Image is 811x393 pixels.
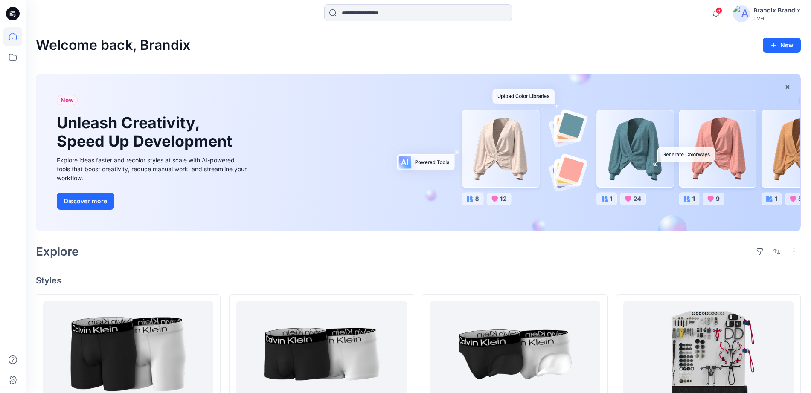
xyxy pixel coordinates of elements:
[763,38,801,53] button: New
[715,7,722,14] span: 6
[753,15,800,22] div: PVH
[36,245,79,258] h2: Explore
[753,5,800,15] div: Brandix Brandix
[36,38,190,53] h2: Welcome back, Brandix
[36,275,801,286] h4: Styles
[733,5,750,22] img: avatar
[61,95,74,105] span: New
[57,193,249,210] a: Discover more
[57,156,249,182] div: Explore ideas faster and recolor styles at scale with AI-powered tools that boost creativity, red...
[57,114,236,150] h1: Unleash Creativity, Speed Up Development
[57,193,114,210] button: Discover more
